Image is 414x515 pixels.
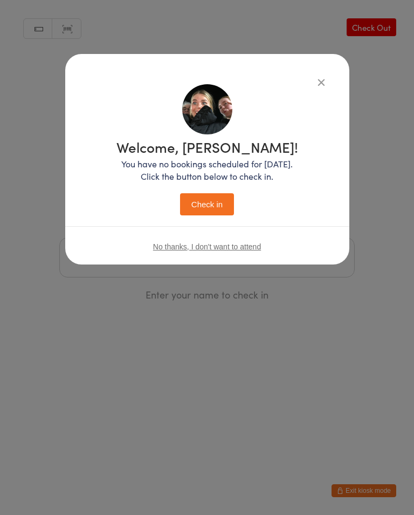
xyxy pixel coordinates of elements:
h1: Welcome, [PERSON_NAME]! [116,140,298,154]
p: You have no bookings scheduled for [DATE]. Click the button below to check in. [116,158,298,182]
button: No thanks, I don't want to attend [153,242,261,251]
img: image1754900432.png [182,84,232,134]
button: Check in [180,193,234,215]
